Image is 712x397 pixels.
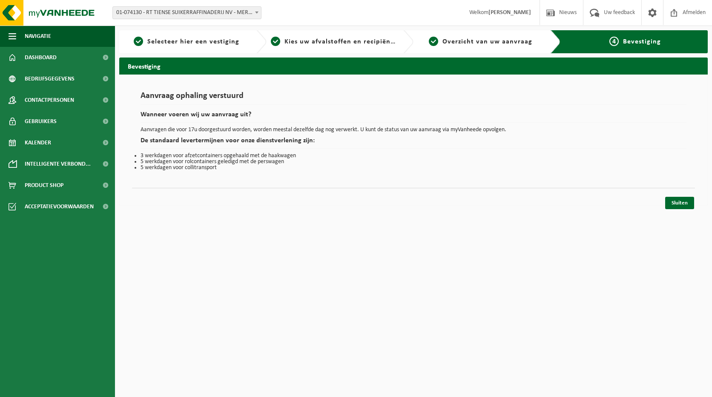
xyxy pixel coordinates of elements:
[141,137,686,149] h2: De standaard levertermijnen voor onze dienstverlening zijn:
[429,37,438,46] span: 3
[25,153,91,175] span: Intelligente verbond...
[141,159,686,165] li: 5 werkdagen voor rolcontainers geledigd met de perswagen
[418,37,544,47] a: 3Overzicht van uw aanvraag
[147,38,239,45] span: Selecteer hier een vestiging
[112,6,261,19] span: 01-074130 - RT TIENSE SUIKERRAFFINADERIJ NV - MERKSEM
[119,58,708,74] h2: Bevestiging
[25,111,57,132] span: Gebruikers
[665,197,694,209] a: Sluiten
[271,37,280,46] span: 2
[442,38,532,45] span: Overzicht van uw aanvraag
[141,92,686,105] h1: Aanvraag ophaling verstuurd
[141,111,686,123] h2: Wanneer voeren wij uw aanvraag uit?
[25,196,94,217] span: Acceptatievoorwaarden
[25,68,75,89] span: Bedrijfsgegevens
[134,37,143,46] span: 1
[141,127,686,133] p: Aanvragen die voor 17u doorgestuurd worden, worden meestal dezelfde dag nog verwerkt. U kunt de s...
[25,175,63,196] span: Product Shop
[123,37,250,47] a: 1Selecteer hier een vestiging
[25,26,51,47] span: Navigatie
[271,37,397,47] a: 2Kies uw afvalstoffen en recipiënten
[623,38,661,45] span: Bevestiging
[284,38,402,45] span: Kies uw afvalstoffen en recipiënten
[25,89,74,111] span: Contactpersonen
[141,165,686,171] li: 5 werkdagen voor collitransport
[488,9,531,16] strong: [PERSON_NAME]
[113,7,261,19] span: 01-074130 - RT TIENSE SUIKERRAFFINADERIJ NV - MERKSEM
[25,132,51,153] span: Kalender
[609,37,619,46] span: 4
[141,153,686,159] li: 3 werkdagen voor afzetcontainers opgehaald met de haakwagen
[25,47,57,68] span: Dashboard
